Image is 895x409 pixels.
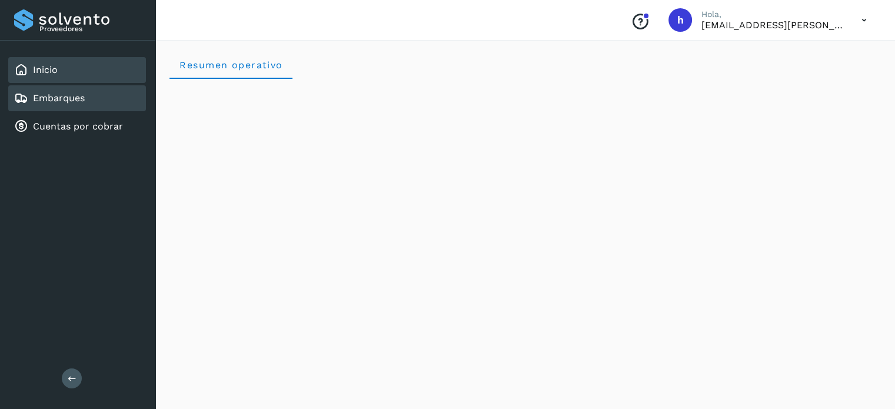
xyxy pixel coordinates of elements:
[33,121,123,132] a: Cuentas por cobrar
[8,57,146,83] div: Inicio
[33,64,58,75] a: Inicio
[8,114,146,139] div: Cuentas por cobrar
[701,9,843,19] p: Hola,
[33,92,85,104] a: Embarques
[8,85,146,111] div: Embarques
[39,25,141,33] p: Proveedores
[179,59,283,71] span: Resumen operativo
[701,19,843,31] p: hpichardo@karesan.com.mx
